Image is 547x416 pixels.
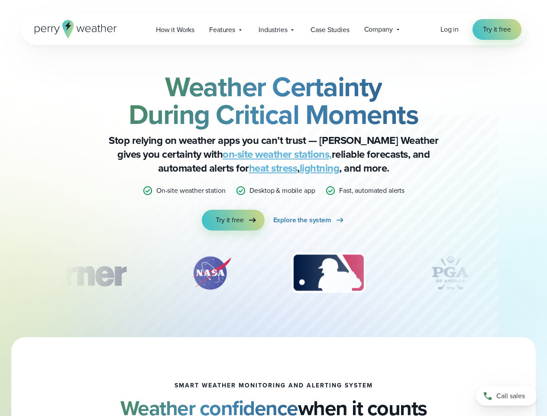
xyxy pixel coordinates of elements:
h1: smart weather monitoring and alerting system [175,382,373,389]
p: Desktop & mobile app [249,185,315,196]
a: lightning [300,160,340,176]
div: 1 of 12 [16,251,139,295]
span: How it Works [156,25,194,35]
a: Try it free [473,19,521,40]
span: Log in [440,24,459,34]
span: Company [364,24,393,35]
p: Stop relying on weather apps you can’t trust — [PERSON_NAME] Weather gives you certainty with rel... [100,133,447,175]
span: Call sales [496,391,525,401]
a: Log in [440,24,459,35]
img: Turner-Construction_1.svg [16,251,139,295]
img: MLB.svg [283,251,374,295]
span: Try it free [483,24,511,35]
a: Call sales [476,387,537,406]
p: Fast, automated alerts [339,185,405,196]
p: On-site weather station [156,185,226,196]
a: on-site weather stations, [223,146,332,162]
a: Case Studies [303,21,356,39]
a: Try it free [202,210,264,231]
img: NASA.svg [181,251,241,295]
span: Features [209,25,235,35]
a: Explore the system [273,210,345,231]
div: 3 of 12 [283,251,374,295]
div: slideshow [64,251,483,299]
div: 2 of 12 [181,251,241,295]
span: Try it free [216,215,243,225]
strong: Weather Certainty During Critical Moments [129,66,419,135]
div: 4 of 12 [416,251,485,295]
span: Explore the system [273,215,331,225]
span: Industries [259,25,287,35]
a: How it Works [149,21,202,39]
a: heat stress [249,160,298,176]
span: Case Studies [311,25,349,35]
img: PGA.svg [416,251,485,295]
